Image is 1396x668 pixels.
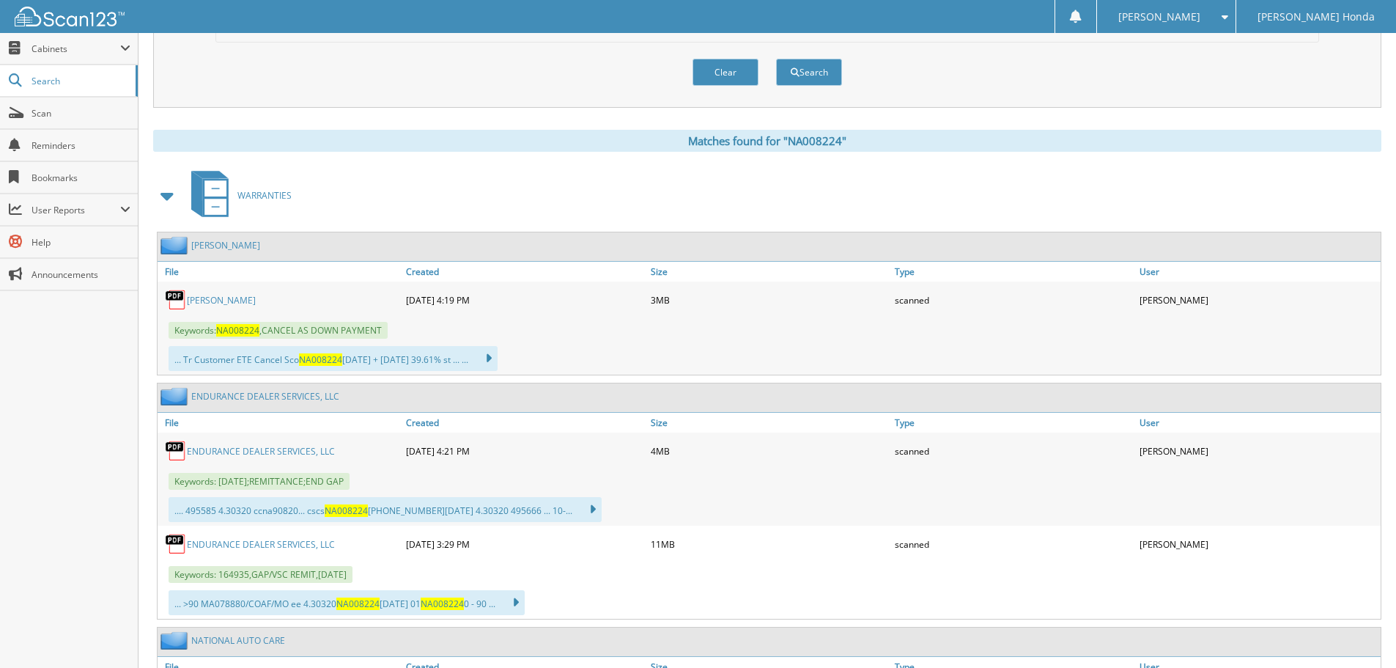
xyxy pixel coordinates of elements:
[169,473,350,490] span: Keywords: [DATE];REMITTANCE;END GAP
[191,634,285,647] a: NATIONAL AUTO CARE
[32,107,130,120] span: Scan
[647,413,892,433] a: Size
[160,387,191,405] img: folder2.png
[647,436,892,466] div: 4MB
[32,139,130,152] span: Reminders
[32,75,128,87] span: Search
[647,262,892,282] a: Size
[402,262,647,282] a: Created
[160,631,191,650] img: folder2.png
[1136,529,1381,559] div: [PERSON_NAME]
[158,262,402,282] a: File
[402,413,647,433] a: Created
[169,566,352,583] span: Keywords: 164935,GAP/VSC REMIT,[DATE]
[647,285,892,315] div: 3MB
[647,529,892,559] div: 11MB
[402,529,647,559] div: [DATE] 3:29 PM
[1136,436,1381,466] div: [PERSON_NAME]
[336,598,380,610] span: NA008224
[1323,598,1396,668] iframe: Chat Widget
[1136,262,1381,282] a: User
[169,346,498,371] div: ... Tr Customer ETE Cancel Sco [DATE] + [DATE] 39.61% st ... ...
[1118,12,1200,21] span: [PERSON_NAME]
[402,436,647,466] div: [DATE] 4:21 PM
[32,204,120,216] span: User Reports
[15,7,125,26] img: scan123-logo-white.svg
[891,285,1136,315] div: scanned
[160,236,191,254] img: folder2.png
[169,322,388,339] span: Keywords: ,CANCEL AS DOWN PAYMENT
[169,497,602,522] div: .... 495585 4.30320 ccna90820... cscs [PHONE_NUMBER][DATE] 4.30320 495666 ... 10-...
[165,289,187,311] img: PDF.png
[325,504,368,517] span: NA008224
[693,59,758,86] button: Clear
[891,262,1136,282] a: Type
[402,285,647,315] div: [DATE] 4:19 PM
[187,538,335,551] a: ENDURANCE DEALER SERVICES, LLC
[158,413,402,433] a: File
[891,529,1136,559] div: scanned
[187,445,335,458] a: ENDURANCE DEALER SERVICES, LLC
[191,239,260,252] a: [PERSON_NAME]
[32,172,130,184] span: Bookmarks
[1257,12,1375,21] span: [PERSON_NAME] Honda
[187,294,256,307] a: [PERSON_NAME]
[1136,413,1381,433] a: User
[421,598,464,610] span: NA008224
[216,324,259,337] span: NA008224
[182,166,292,224] a: WARRANTIES
[165,533,187,555] img: PDF.png
[891,436,1136,466] div: scanned
[32,268,130,281] span: Announcements
[169,590,525,615] div: ... >90 MA078880/COAF/MO ee 4.30320 [DATE] 01 0 - 90 ...
[191,390,339,403] a: ENDURANCE DEALER SERVICES, LLC
[891,413,1136,433] a: Type
[153,130,1381,152] div: Matches found for "NA008224"
[32,236,130,249] span: Help
[165,440,187,462] img: PDF.png
[32,43,120,55] span: Cabinets
[299,353,342,366] span: NA008224
[776,59,842,86] button: Search
[1136,285,1381,315] div: [PERSON_NAME]
[237,189,292,202] span: WARRANTIES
